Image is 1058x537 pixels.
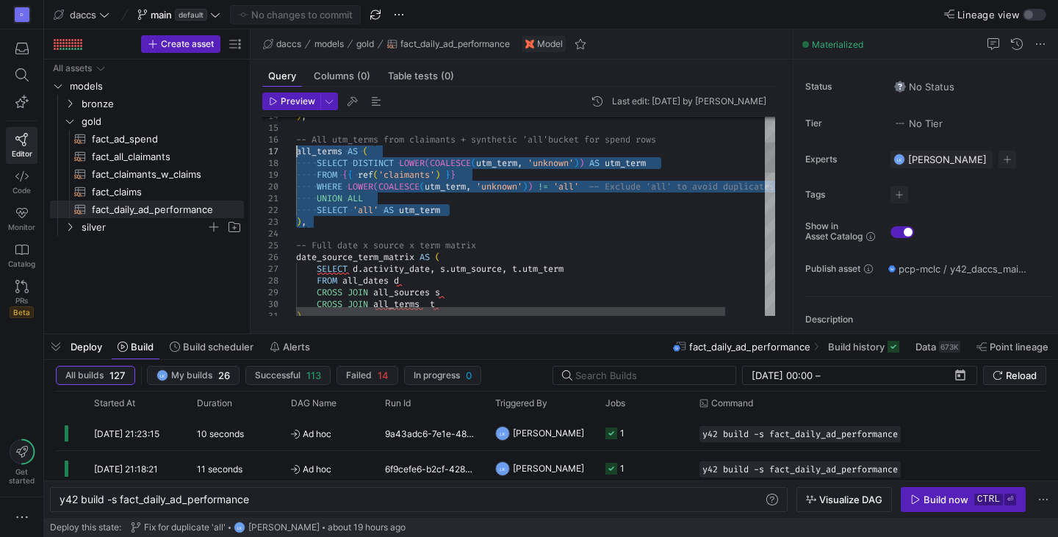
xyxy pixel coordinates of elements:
[885,259,1032,278] button: pcp-mclc / y42_daccs_main / fact_daily_ad_performance
[441,71,454,81] span: (0)
[495,426,510,441] div: LK
[175,9,207,21] span: default
[262,169,278,181] div: 19
[440,263,445,275] span: s
[689,341,810,353] span: fact_daily_ad_performance
[466,181,471,192] span: ,
[94,428,159,439] span: [DATE] 21:23:15
[262,263,278,275] div: 27
[400,39,510,49] span: fact_daily_ad_performance
[50,522,121,533] span: Deploy this state:
[248,522,320,533] span: [PERSON_NAME]
[502,263,507,275] span: ,
[6,201,37,237] a: Monitor
[161,39,214,49] span: Create asset
[420,181,425,192] span: (
[234,522,245,533] div: LK
[425,181,466,192] span: utm_term
[245,366,331,385] button: Successful113
[50,218,244,236] div: Press SPACE to select this row.
[301,216,306,228] span: ,
[548,134,656,145] span: bucket for spend rows
[384,204,394,216] span: AS
[894,118,943,129] span: No Tier
[296,134,548,145] span: -- All utm_terms from claimants + synthetic 'all'
[430,157,471,169] span: COALESCE
[357,71,370,81] span: (0)
[6,2,37,27] a: D
[296,239,476,251] span: -- Full date x source x term matrix
[317,157,348,169] span: SELECT
[376,416,486,450] div: 9a43adc6-7e1e-4804-ba4f-ed9ebcdf9f45
[983,366,1046,385] button: Reload
[450,263,502,275] span: utm_source
[376,451,486,486] div: 6f9cefe6-b2cf-4283-b7fe-87b8782d3312
[894,81,954,93] span: No Status
[513,416,584,450] span: [PERSON_NAME]
[134,5,224,24] button: maindefault
[373,181,378,192] span: (
[262,122,278,134] div: 15
[495,461,510,476] div: LK
[92,184,227,201] span: fact_claims​​​​​​​​​​
[317,192,342,204] span: UNION
[373,169,378,181] span: (
[317,286,342,298] span: CROSS
[476,157,517,169] span: utm_term
[414,370,460,381] span: In progress
[197,464,242,475] y42-duration: 11 seconds
[141,35,220,53] button: Create asset
[711,398,753,408] span: Command
[348,169,353,181] span: {
[353,204,378,216] span: 'all'
[471,157,476,169] span: (
[579,157,584,169] span: )
[348,145,358,157] span: AS
[445,263,450,275] span: .
[404,366,481,385] button: In progress0
[92,131,227,148] span: fact_ad_spend​​​​​​​​​​
[82,95,242,112] span: bronze
[259,35,305,53] button: daccs
[262,145,278,157] div: 17
[50,148,244,165] a: fact_all_claimants​​​​​​​​​​
[262,157,278,169] div: 18
[430,298,435,310] span: t
[620,451,625,486] div: 1
[517,157,522,169] span: ,
[6,274,37,324] a: PRsBeta
[399,204,440,216] span: utm_term
[805,82,879,92] span: Status
[262,134,278,145] div: 16
[262,228,278,239] div: 24
[538,181,548,192] span: !=
[50,183,244,201] a: fact_claims​​​​​​​​​​
[281,96,315,107] span: Preview
[92,201,227,218] span: fact_daily_ad_performance​​​​​​​​​​
[12,149,32,158] span: Editor
[812,39,863,50] span: Materialized
[476,181,522,192] span: 'unknown'
[805,190,879,200] span: Tags
[939,341,960,353] div: 673K
[15,7,29,22] div: D
[990,341,1048,353] span: Point lineage
[828,341,885,353] span: Build history
[378,169,435,181] span: 'claimants'
[291,398,337,408] span: DAG Name
[151,9,172,21] span: main
[605,398,625,408] span: Jobs
[1004,494,1016,505] kbd: ⏎
[435,251,440,263] span: (
[337,366,398,385] button: Failed14
[6,237,37,274] a: Catalog
[127,518,409,537] button: Fix for duplicate 'all'LK[PERSON_NAME]about 19 hours ago
[6,433,37,491] button: Getstarted
[385,398,411,408] span: Run Id
[197,428,244,439] y42-duration: 10 seconds
[82,113,242,130] span: gold
[348,298,368,310] span: JOIN
[589,157,600,169] span: AS
[821,334,906,359] button: Build history
[311,35,348,53] button: models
